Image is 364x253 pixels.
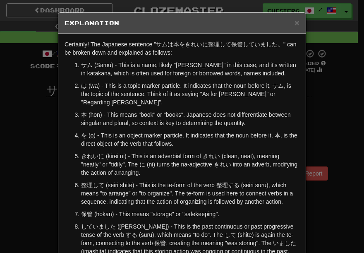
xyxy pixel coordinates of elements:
p: を (o) - This is an object marker particle. It indicates that the noun before it, 本, is the direct... [81,131,299,148]
p: 整理して (seiri shite) - This is the te-form of the verb 整理する (seiri suru), which means "to arrange" ... [81,181,299,206]
p: 本 (hon) - This means "book" or "books". Japanese does not differentiate between singular and plur... [81,111,299,127]
h5: Explanation [65,19,299,27]
p: サム (Samu) - This is a name, likely "[PERSON_NAME]" in this case, and it's written in katakana, wh... [81,61,299,77]
span: × [295,18,299,27]
p: Certainly! The Japanese sentence "サムは本をきれいに整理して保管していました。" can be broken down and explained as fol... [65,40,299,57]
p: は (wa) - This is a topic marker particle. It indicates that the noun before it, サム, is the topic ... [81,82,299,106]
button: Close [295,18,299,27]
p: 保管 (hokan) - This means "storage" or "safekeeping". [81,210,299,218]
p: きれいに (kirei ni) - This is an adverbial form of きれい (clean, neat), meaning "neatly" or "tidily". T... [81,152,299,177]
